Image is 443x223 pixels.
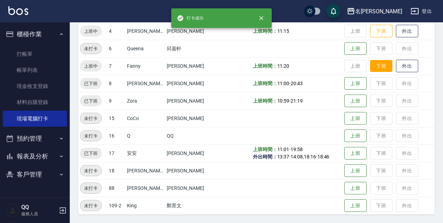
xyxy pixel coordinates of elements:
td: CoCo [125,110,165,127]
button: 上班 [344,164,367,177]
span: 20:43 [291,81,303,86]
span: 11:20 [277,63,290,69]
td: 4 [107,22,125,40]
span: 打卡成功 [177,15,203,22]
td: - - , - [251,144,343,162]
button: 上班 [344,112,367,125]
button: 下班 [370,25,392,38]
button: 上班 [344,129,367,142]
td: [PERSON_NAME] [165,22,211,40]
button: 上班 [344,147,367,160]
span: 10:59 [277,98,290,104]
td: - [251,92,343,110]
b: 上班時間： [253,98,277,104]
span: 18:46 [317,154,330,159]
td: King [125,197,165,214]
span: 11:15 [277,28,290,34]
td: 9 [107,92,125,110]
b: 上班時間： [253,63,277,69]
td: - [251,75,343,92]
button: 櫃檯作業 [3,25,67,43]
b: 外出時間： [253,154,277,159]
a: 現金收支登錄 [3,78,67,94]
span: 19:58 [291,147,303,152]
span: 13:37 [277,154,290,159]
td: Q [125,127,165,144]
p: 服務人員 [21,211,57,217]
h5: QQ [21,204,57,211]
button: 上班 [344,199,367,212]
span: 未打卡 [80,202,102,209]
td: 邱嘉軒 [165,40,211,57]
td: [PERSON_NAME] [125,75,165,92]
span: 未打卡 [80,115,102,122]
button: 名[PERSON_NAME] [344,4,405,18]
span: 未打卡 [80,132,102,140]
a: 打帳單 [3,46,67,62]
span: 上班中 [80,62,102,70]
span: 未打卡 [80,45,102,52]
td: QQ [165,127,211,144]
span: 上班中 [80,28,102,35]
span: 已下班 [80,80,102,87]
span: 18:16 [304,154,316,159]
span: 未打卡 [80,167,102,174]
td: [PERSON_NAME] [165,92,211,110]
td: Zora [125,92,165,110]
b: 上班時間： [253,28,277,34]
button: 報表及分析 [3,147,67,165]
td: 18 [107,162,125,179]
span: 已下班 [80,150,102,157]
td: [PERSON_NAME] [165,162,211,179]
button: close [254,10,269,26]
td: 109-2 [107,197,125,214]
span: 11:01 [277,147,290,152]
td: [PERSON_NAME] [125,22,165,40]
button: 下班 [370,60,392,72]
button: 外出 [396,60,418,73]
button: save [326,4,340,18]
a: 材料自購登錄 [3,94,67,110]
td: [PERSON_NAME] [165,75,211,92]
img: Logo [8,6,28,15]
td: 7 [107,57,125,75]
button: 上班 [344,42,367,55]
button: 登出 [408,5,435,18]
b: 上班時間： [253,81,277,86]
button: 上班 [344,182,367,195]
td: 8 [107,75,125,92]
span: 未打卡 [80,185,102,192]
td: 88 [107,179,125,197]
span: 14:08 [291,154,303,159]
td: [PERSON_NAME] [125,162,165,179]
td: 16 [107,127,125,144]
td: [PERSON_NAME] [165,179,211,197]
button: 客戶管理 [3,165,67,184]
a: 帳單列表 [3,62,67,78]
div: 名[PERSON_NAME] [355,7,402,16]
span: 11:00 [277,81,290,86]
td: 17 [107,144,125,162]
td: [PERSON_NAME] [165,57,211,75]
td: Queena [125,40,165,57]
span: 21:19 [291,98,303,104]
b: 上班時間： [253,147,277,152]
td: [PERSON_NAME] [165,144,211,162]
td: 安安 [125,144,165,162]
td: 15 [107,110,125,127]
button: 外出 [396,25,418,38]
td: 鄭景文 [165,197,211,214]
button: 上班 [344,77,367,90]
td: 6 [107,40,125,57]
td: [PERSON_NAME] [165,110,211,127]
button: 預約管理 [3,129,67,148]
button: 上班 [344,95,367,107]
img: Person [6,203,20,217]
td: [PERSON_NAME] [125,179,165,197]
span: 已下班 [80,97,102,105]
td: Fanny [125,57,165,75]
a: 現場電腦打卡 [3,111,67,127]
